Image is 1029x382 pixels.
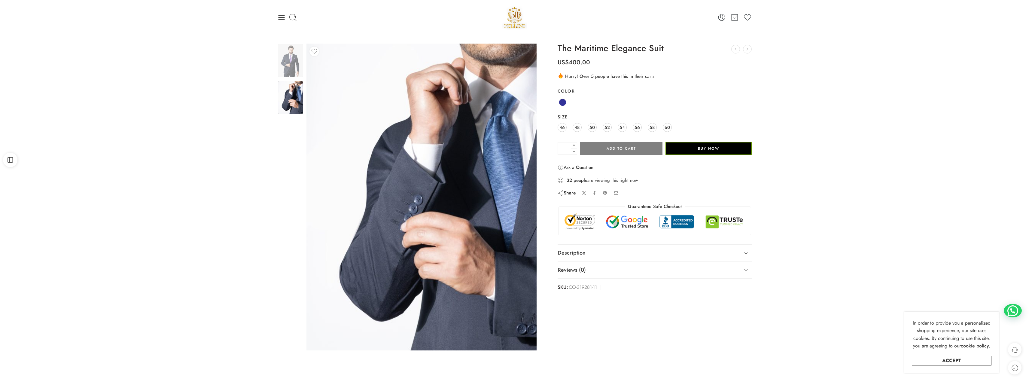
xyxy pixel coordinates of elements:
a: Share on X [582,191,586,195]
bdi: 400.00 [558,58,590,67]
img: Trust [563,213,747,231]
img: Copy of co-319281-11-nvy2 [306,44,537,350]
a: 46 [558,123,567,132]
a: Ask a Question [558,164,593,171]
a: Email to your friends [613,191,619,196]
strong: SKU: [558,283,568,292]
span: 52 [604,123,610,131]
strong: 32 [567,177,572,183]
a: Description [558,245,752,261]
a: Pin on Pinterest [603,191,607,195]
span: 46 [559,123,565,131]
span: 54 [620,123,625,131]
img: ehrhetheth [278,81,303,114]
span: 58 [650,123,655,131]
img: Pellini [502,5,528,30]
span: 48 [574,123,580,131]
a: Pellini - [502,5,528,30]
strong: people [574,177,587,183]
label: Color [558,88,752,94]
span: In order to provide you a personalized shopping experience, our site uses cookies. By continuing ... [913,319,991,350]
h1: The Maritime Elegance Suit [558,44,752,53]
a: Login / Register [717,13,726,22]
a: Reviews (0) [558,262,752,279]
a: 58 [648,123,657,132]
label: Size [558,114,752,120]
div: Share [558,190,576,196]
a: 50 [588,123,597,132]
div: Hurry! Over 5 people have this in their carts [558,72,752,80]
a: 52 [603,123,612,132]
a: 54 [618,123,627,132]
div: are viewing this right now [558,177,752,184]
span: CO-319281-11 [569,283,597,292]
a: 48 [573,123,582,132]
a: Accept [912,356,991,365]
span: 60 [665,123,670,131]
input: Product quantity [558,142,571,155]
a: Share on Facebook [592,191,597,195]
a: 56 [633,123,642,132]
button: Add to cart [580,142,662,155]
a: 60 [663,123,672,132]
a: cookie policy. [961,342,990,350]
button: Buy Now [665,142,752,155]
span: 50 [589,123,595,131]
span: 56 [635,123,640,131]
img: ehrhetheth [278,44,303,77]
a: Cart [730,13,739,22]
legend: Guaranteed Safe Checkout [625,203,685,210]
span: US$ [558,58,569,67]
a: Wishlist [743,13,752,22]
